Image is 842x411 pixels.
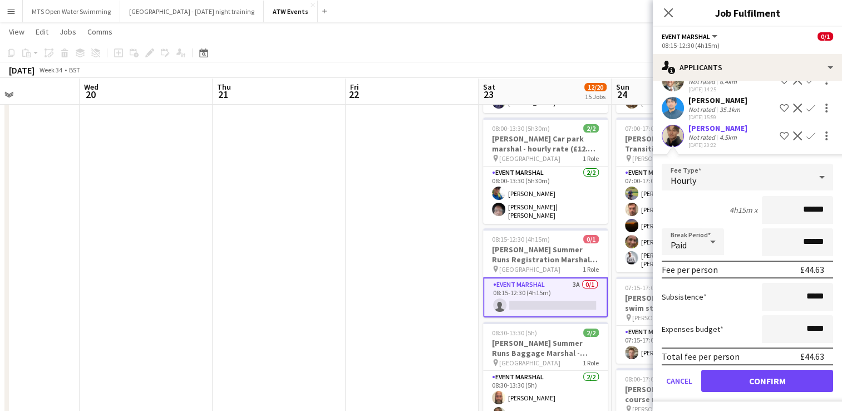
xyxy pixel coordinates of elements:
[688,86,747,93] div: [DATE] 14:25
[625,375,670,383] span: 08:00-17:00 (9h)
[120,1,264,22] button: [GEOGRAPHIC_DATA] - [DATE] night training
[492,124,550,133] span: 08:00-13:30 (5h30m)
[583,359,599,367] span: 1 Role
[616,118,741,272] app-job-card: 07:00-17:00 (10h)5/5[PERSON_NAME] Super Series Transition Marshal - hourly rate [PERSON_NAME][GEO...
[662,32,719,41] button: Event Marshal
[84,82,99,92] span: Wed
[483,118,608,224] app-job-card: 08:00-13:30 (5h30m)2/2[PERSON_NAME] Car park marshal - hourly rate (£12.21 if over 21) [GEOGRAPHI...
[818,32,833,41] span: 0/1
[348,88,359,101] span: 22
[87,27,112,37] span: Comms
[688,141,747,149] div: [DATE] 20:22
[483,134,608,154] h3: [PERSON_NAME] Car park marshal - hourly rate (£12.21 if over 21)
[662,324,723,334] label: Expenses budget
[4,25,29,39] a: View
[583,154,599,163] span: 1 Role
[730,205,757,215] div: 4h15m x
[483,244,608,265] h3: [PERSON_NAME] Summer Runs Registration Marshal hourly rate (£12.21 if over 21)
[688,105,717,114] div: Not rated
[653,6,842,20] h3: Job Fulfilment
[584,83,607,91] span: 12/20
[688,123,747,133] div: [PERSON_NAME]
[36,27,48,37] span: Edit
[499,359,560,367] span: [GEOGRAPHIC_DATA]
[701,370,833,392] button: Confirm
[583,235,599,243] span: 0/1
[60,27,76,37] span: Jobs
[616,293,741,313] h3: [PERSON_NAME] Super Series swim start marshal hourly rate
[800,351,824,362] div: £44.63
[616,82,629,92] span: Sun
[37,66,65,74] span: Week 34
[499,265,560,273] span: [GEOGRAPHIC_DATA]
[662,351,740,362] div: Total fee per person
[264,1,318,22] button: ATW Events
[688,133,717,141] div: Not rated
[583,329,599,337] span: 2/2
[215,88,231,101] span: 21
[583,265,599,273] span: 1 Role
[616,167,741,272] app-card-role: Event Marshal5/507:00-17:00 (10h)[PERSON_NAME][PERSON_NAME][PERSON_NAME][PERSON_NAME][PERSON_NAME...
[616,134,741,154] h3: [PERSON_NAME] Super Series Transition Marshal - hourly rate
[717,105,742,114] div: 35.1km
[614,88,629,101] span: 24
[585,92,606,101] div: 15 Jobs
[662,41,833,50] div: 08:15-12:30 (4h15m)
[483,228,608,317] app-job-card: 08:15-12:30 (4h15m)0/1[PERSON_NAME] Summer Runs Registration Marshal hourly rate (£12.21 if over ...
[483,277,608,317] app-card-role: Event Marshal3A0/108:15-12:30 (4h15m)
[671,239,687,251] span: Paid
[632,154,716,163] span: [PERSON_NAME][GEOGRAPHIC_DATA]
[483,167,608,224] app-card-role: Event Marshal2/208:00-13:30 (5h30m)[PERSON_NAME][PERSON_NAME]| [PERSON_NAME]
[483,338,608,358] h3: [PERSON_NAME] Summer Runs Baggage Marshal - hourly rate
[800,264,824,275] div: £44.63
[55,25,81,39] a: Jobs
[717,133,739,141] div: 4.5km
[69,66,80,74] div: BST
[671,175,696,186] span: Hourly
[717,77,739,86] div: 6.4km
[23,1,120,22] button: MTS Open Water Swimming
[662,264,718,275] div: Fee per person
[492,329,537,337] span: 08:30-13:30 (5h)
[481,88,495,101] span: 23
[662,370,697,392] button: Cancel
[31,25,53,39] a: Edit
[616,326,741,364] app-card-role: Event Marshal1/107:15-17:00 (9h45m)[PERSON_NAME]
[662,32,710,41] span: Event Marshal
[616,384,741,404] h3: [PERSON_NAME] Super series course marshal - hourly rate
[625,124,673,133] span: 07:00-17:00 (10h)
[9,27,24,37] span: View
[625,283,683,292] span: 07:15-17:00 (9h45m)
[217,82,231,92] span: Thu
[688,95,747,105] div: [PERSON_NAME]
[662,292,707,302] label: Subsistence
[499,154,560,163] span: [GEOGRAPHIC_DATA]
[653,54,842,81] div: Applicants
[632,314,679,322] span: [PERSON_NAME]
[350,82,359,92] span: Fri
[483,82,495,92] span: Sat
[492,235,550,243] span: 08:15-12:30 (4h15m)
[616,277,741,364] app-job-card: 07:15-17:00 (9h45m)1/1[PERSON_NAME] Super Series swim start marshal hourly rate [PERSON_NAME]1 Ro...
[583,124,599,133] span: 2/2
[83,25,117,39] a: Comms
[688,114,747,121] div: [DATE] 15:59
[82,88,99,101] span: 20
[688,77,717,86] div: Not rated
[9,65,35,76] div: [DATE]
